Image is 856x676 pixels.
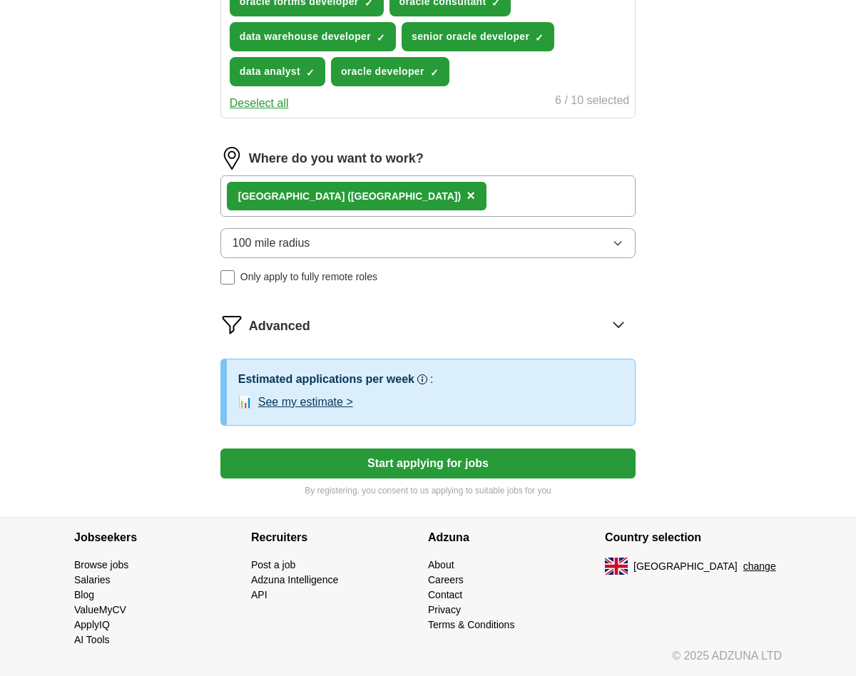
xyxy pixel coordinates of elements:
[230,57,325,86] button: data analyst✓
[251,559,295,570] a: Post a job
[240,29,371,44] span: data warehouse developer
[428,619,514,630] a: Terms & Conditions
[347,190,461,202] span: ([GEOGRAPHIC_DATA])
[220,313,243,336] img: filter
[377,32,385,43] span: ✓
[430,371,433,388] h3: :
[605,558,628,575] img: UK flag
[240,270,377,285] span: Only apply to fully remote roles
[402,22,554,51] button: senior oracle developer✓
[467,188,475,203] span: ×
[428,589,462,600] a: Contact
[220,484,636,497] p: By registering, you consent to us applying to suitable jobs for you
[341,64,424,79] span: oracle developer
[238,371,414,388] h3: Estimated applications per week
[605,518,782,558] h4: Country selection
[220,147,243,170] img: location.png
[428,574,464,585] a: Careers
[240,64,300,79] span: data analyst
[74,589,94,600] a: Blog
[74,574,111,585] a: Salaries
[412,29,529,44] span: senior oracle developer
[467,185,475,207] button: ×
[249,317,310,336] span: Advanced
[238,190,345,202] strong: [GEOGRAPHIC_DATA]
[230,22,396,51] button: data warehouse developer✓
[258,394,353,411] button: See my estimate >
[633,559,738,574] span: [GEOGRAPHIC_DATA]
[430,67,439,78] span: ✓
[233,235,310,252] span: 100 mile radius
[251,589,267,600] a: API
[306,67,315,78] span: ✓
[74,604,126,615] a: ValueMyCV
[249,149,424,168] label: Where do you want to work?
[74,634,110,645] a: AI Tools
[251,574,338,585] a: Adzuna Intelligence
[220,270,235,285] input: Only apply to fully remote roles
[220,228,636,258] button: 100 mile radius
[74,619,110,630] a: ApplyIQ
[555,92,629,112] div: 6 / 10 selected
[63,647,793,676] div: © 2025 ADZUNA LTD
[743,559,776,574] button: change
[428,604,461,615] a: Privacy
[535,32,544,43] span: ✓
[230,95,289,112] button: Deselect all
[238,394,253,411] span: 📊
[74,559,128,570] a: Browse jobs
[220,449,636,478] button: Start applying for jobs
[331,57,449,86] button: oracle developer✓
[428,559,454,570] a: About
